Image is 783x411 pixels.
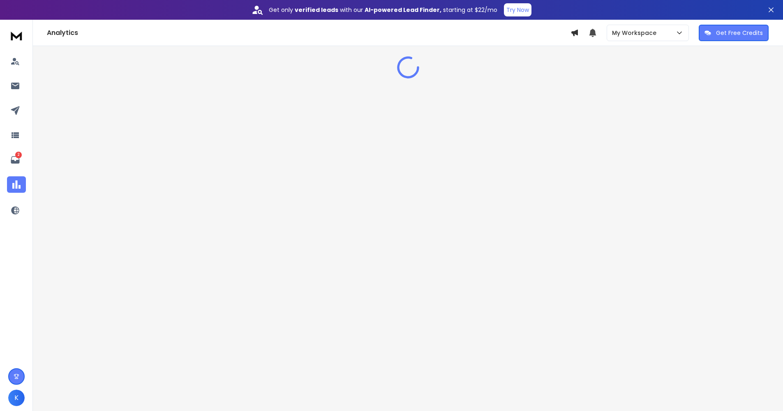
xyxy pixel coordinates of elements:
[15,152,22,158] p: 2
[365,6,441,14] strong: AI-powered Lead Finder,
[504,3,531,16] button: Try Now
[506,6,529,14] p: Try Now
[699,25,769,41] button: Get Free Credits
[716,29,763,37] p: Get Free Credits
[8,390,25,406] button: K
[269,6,497,14] p: Get only with our starting at $22/mo
[612,29,660,37] p: My Workspace
[295,6,338,14] strong: verified leads
[47,28,571,38] h1: Analytics
[8,28,25,43] img: logo
[7,152,23,168] a: 2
